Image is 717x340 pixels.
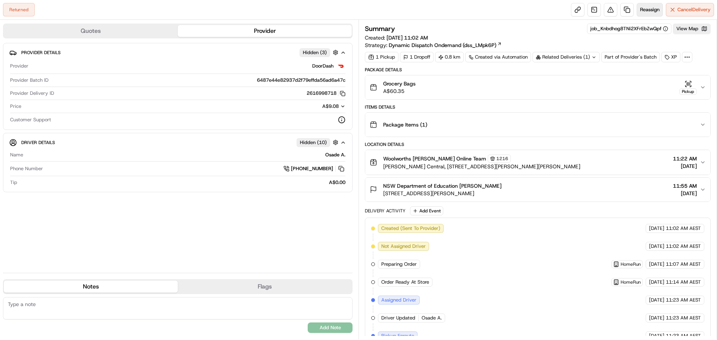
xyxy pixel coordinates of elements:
[322,103,339,109] span: A$9.08
[15,108,57,116] span: Knowledge Base
[283,165,345,173] a: [PHONE_NUMBER]
[365,41,502,49] div: Strategy:
[381,261,417,268] span: Preparing Order
[666,315,701,321] span: 11:23 AM AEST
[679,80,697,95] button: Pickup
[365,141,711,147] div: Location Details
[365,52,398,62] div: 1 Pickup
[661,52,680,62] div: XP
[365,75,710,99] button: Grocery BagsA$60.35Pickup
[10,179,17,186] span: Tip
[400,52,434,62] div: 1 Dropoff
[4,25,178,37] button: Quotes
[410,206,443,215] button: Add Event
[666,297,701,303] span: 11:23 AM AEST
[381,333,414,339] span: Pickup Enroute
[383,121,427,128] span: Package Items ( 1 )
[387,34,428,41] span: [DATE] 11:02 AM
[389,41,502,49] a: Dynamic Dispatch Ondemand (dss_LMpk6P)
[666,333,701,339] span: 11:23 AM AEST
[9,46,346,59] button: Provider DetailsHidden (3)
[63,109,69,115] div: 💻
[383,155,486,162] span: Woolworths [PERSON_NAME] Online Team
[649,315,664,321] span: [DATE]
[381,297,416,303] span: Assigned Driver
[666,3,714,16] button: CancelDelivery
[533,52,600,62] div: Related Deliveries (1)
[465,52,531,62] a: Created via Automation
[365,113,710,137] button: Package Items (1)
[666,243,701,250] span: 11:02 AM AEST
[389,41,496,49] span: Dynamic Dispatch Ondemand (dss_LMpk6P)
[640,6,659,13] span: Reassign
[677,6,711,13] span: Cancel Delivery
[649,243,664,250] span: [DATE]
[71,108,120,116] span: API Documentation
[496,156,508,162] span: 1216
[178,25,352,37] button: Provider
[53,126,90,132] a: Powered byPylon
[590,25,668,32] button: job_Knbdhog8TNi2XFrEbZwQpf
[26,152,345,158] div: Osade A.
[19,48,134,56] input: Got a question? Start typing here...
[383,163,580,170] span: [PERSON_NAME] Central, [STREET_ADDRESS][PERSON_NAME][PERSON_NAME]
[365,25,395,32] h3: Summary
[365,67,711,73] div: Package Details
[300,139,327,146] span: Hidden ( 10 )
[25,79,94,85] div: We're available if you need us!
[673,190,697,197] span: [DATE]
[435,52,464,62] div: 0.8 km
[297,138,340,147] button: Hidden (10)
[280,103,345,110] button: A$9.08
[74,127,90,132] span: Pylon
[381,225,440,232] span: Created (Sent To Provider)
[10,152,23,158] span: Name
[365,104,711,110] div: Items Details
[666,279,701,286] span: 11:14 AM AEST
[10,77,49,84] span: Provider Batch ID
[21,50,60,56] span: Provider Details
[679,88,697,95] div: Pickup
[365,150,710,175] button: Woolworths [PERSON_NAME] Online Team1216[PERSON_NAME] Central, [STREET_ADDRESS][PERSON_NAME][PERS...
[303,49,327,56] span: Hidden ( 3 )
[365,178,710,202] button: NSW Department of Education [PERSON_NAME][STREET_ADDRESS][PERSON_NAME]11:55 AM[DATE]
[291,165,333,172] span: [PHONE_NUMBER]
[422,315,442,321] span: Osade A.
[10,116,51,123] span: Customer Support
[307,90,345,97] button: 2616998718
[673,155,697,162] span: 11:22 AM
[649,297,664,303] span: [DATE]
[383,182,502,190] span: NSW Department of Education [PERSON_NAME]
[7,71,21,85] img: 1736555255976-a54dd68f-1ca7-489b-9aae-adbdc363a1c4
[637,3,663,16] button: Reassign
[25,71,122,79] div: Start new chat
[383,190,502,197] span: [STREET_ADDRESS][PERSON_NAME]
[7,109,13,115] div: 📗
[20,179,345,186] div: A$0.00
[178,281,352,293] button: Flags
[10,63,28,69] span: Provider
[381,243,426,250] span: Not Assigned Driver
[365,208,406,214] div: Delivery Activity
[649,279,664,286] span: [DATE]
[666,261,701,268] span: 11:07 AM AEST
[60,105,123,119] a: 💻API Documentation
[10,165,43,172] span: Phone Number
[257,77,345,84] span: 6487e44e82937d2f79effda56ad6a47c
[621,261,641,267] span: HomeRun
[4,105,60,119] a: 📗Knowledge Base
[365,34,428,41] span: Created:
[21,140,55,146] span: Driver Details
[10,103,21,110] span: Price
[381,279,429,286] span: Order Ready At Store
[127,74,136,82] button: Start new chat
[666,225,701,232] span: 11:02 AM AEST
[7,7,22,22] img: Nash
[381,315,415,321] span: Driver Updated
[9,136,346,149] button: Driver DetailsHidden (10)
[383,80,416,87] span: Grocery Bags
[649,333,664,339] span: [DATE]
